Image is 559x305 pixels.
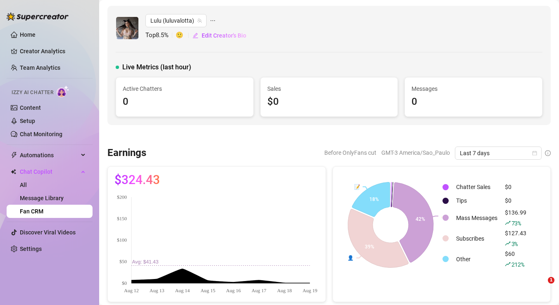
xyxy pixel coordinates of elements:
span: Automations [20,149,78,162]
a: Fan CRM [20,208,43,215]
a: Creator Analytics [20,45,86,58]
span: rise [505,241,511,246]
td: Chatter Sales [453,181,501,194]
td: Tips [453,194,501,207]
span: $324.43 [114,173,160,187]
span: Edit Creator's Bio [202,32,246,39]
div: $0 [505,196,526,205]
div: $0 [267,94,391,110]
a: Message Library [20,195,64,201]
img: logo-BBDzfeDw.svg [7,12,69,21]
td: Subscribes [453,229,501,248]
a: Discover Viral Videos [20,229,76,236]
span: Chat Copilot [20,165,78,178]
div: $127.43 [505,229,526,248]
span: Before OnlyFans cut [324,147,376,159]
a: Setup [20,118,35,124]
span: Messages [412,84,535,93]
h3: Earnings [107,147,146,160]
span: 3 % [511,240,518,248]
div: $0 [505,182,526,192]
img: Chat Copilot [11,169,16,175]
div: $136.99 [505,208,526,228]
span: 73 % [511,219,521,227]
div: 0 [412,94,535,110]
text: 📝 [354,183,360,189]
span: 🙂 [176,31,192,40]
span: Izzy AI Chatter [12,89,53,97]
a: Settings [20,246,42,252]
span: Live Metrics (last hour) [122,62,191,72]
text: 👤 [347,255,354,261]
span: thunderbolt [11,152,17,158]
img: Lulu [116,17,138,39]
span: Lulu (luluvalotta) [150,14,202,27]
a: Content [20,104,41,111]
div: 0 [123,94,247,110]
span: Active Chatters [123,84,247,93]
div: $60 [505,249,526,269]
td: Other [453,249,501,269]
span: rise [505,220,511,226]
td: Mass Messages [453,208,501,228]
text: 💰 [441,213,447,219]
a: Team Analytics [20,64,60,71]
a: Home [20,31,36,38]
span: rise [505,261,511,267]
button: Edit Creator's Bio [192,29,247,42]
span: 212 % [511,260,524,268]
a: Chat Monitoring [20,131,62,137]
span: calendar [532,151,537,156]
span: ellipsis [210,14,216,27]
span: Sales [267,84,391,93]
span: team [197,18,202,23]
img: AI Chatter [57,85,69,97]
span: GMT-3 America/Sao_Paulo [381,147,450,159]
span: Top 8.5 % [145,31,176,40]
span: edit [193,33,198,38]
a: All [20,182,27,188]
span: info-circle [545,150,551,156]
span: 1 [548,277,554,284]
iframe: Intercom live chat [531,277,551,297]
span: Last 7 days [460,147,537,159]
